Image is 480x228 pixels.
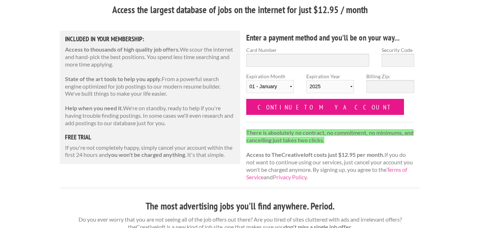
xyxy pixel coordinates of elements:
label: Billing Zip: [366,73,414,80]
p: We're on standby, ready to help if you're having trouble finding postings. In some cases we'll ev... [65,105,235,127]
strong: Help when you need it. [65,105,123,111]
p: If you're not completely happy, simply cancel your account within the first 24 hours and . It's t... [65,144,235,159]
label: Expiration Year [306,73,354,99]
strong: you won't be charged anything [108,151,185,158]
p: We scour the internet and hand-pick the best positions. You spend less time searching and more ti... [65,46,235,68]
strong: Access to TheCreativeloft costs just $12.95 per month. [246,151,384,158]
a: Terms of Service [246,166,407,180]
a: Privacy Policy [273,174,307,180]
select: Expiration Year [306,80,354,93]
input: Continue to my account [246,99,404,115]
h4: Enter a payment method and you'll be on your way... [246,32,414,43]
h5: free trial [65,134,235,140]
h5: Included in Your Membership: [65,36,235,42]
select: Expiration Month [246,80,294,93]
strong: There is absolutely no contract, no commitment, no minimums, and cancelling just takes two clicks. [246,129,414,143]
p: From a powerful search engine optimized for job postings to our modern resume builder. We've buil... [65,75,235,97]
label: Expiration Month [246,73,294,99]
strong: Access to thousands of high quality job offers. [65,46,180,53]
h3: Access the largest database of jobs on the internet for just $12.95 / month [60,3,420,17]
strong: State of the art tools to help you apply. [65,75,162,82]
p: If you do not want to continue using our services, just cancel your account you won't be charged ... [246,129,414,181]
label: Security Code [382,46,414,54]
h3: The most advertising jobs you'll find anywhere. Period. [60,200,420,213]
label: Card Number [246,46,369,54]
